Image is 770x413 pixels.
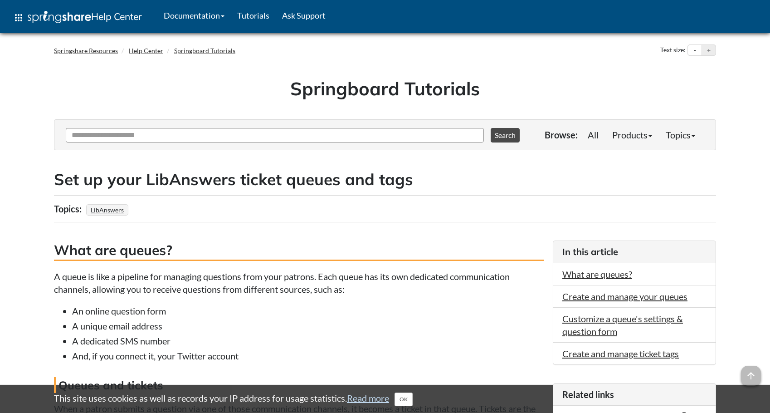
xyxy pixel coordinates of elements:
[54,241,544,261] h3: What are queues?
[658,44,687,56] div: Text size:
[741,366,761,386] span: arrow_upward
[562,291,687,302] a: Create and manage your queues
[702,45,716,56] button: Increase text size
[605,126,659,144] a: Products
[157,4,231,27] a: Documentation
[562,313,683,337] a: Customize a queue's settings & question form
[276,4,332,27] a: Ask Support
[659,126,702,144] a: Topics
[54,200,84,217] div: Topics:
[54,47,118,54] a: Springshare Resources
[28,11,91,23] img: Springshare
[13,12,24,23] span: apps
[491,128,520,143] button: Search
[581,126,605,144] a: All
[72,305,544,317] li: An online question form
[231,4,276,27] a: Tutorials
[129,47,163,54] a: Help Center
[562,348,679,359] a: Create and manage ticket tags
[688,45,702,56] button: Decrease text size
[89,203,125,216] a: LibAnswers
[741,367,761,378] a: arrow_upward
[545,128,578,141] p: Browse:
[562,389,614,400] span: Related links
[562,246,707,258] h3: In this article
[61,76,709,101] h1: Springboard Tutorials
[7,4,148,31] a: apps Help Center
[54,168,716,191] h2: Set up your LibAnswers ticket queues and tags
[45,392,725,406] div: This site uses cookies as well as records your IP address for usage statistics.
[72,334,544,347] li: A dedicated SMS number
[54,270,544,295] p: A queue is like a pipeline for managing questions from your patrons. Each queue has its own dedic...
[562,269,632,280] a: What are queues?
[91,10,142,22] span: Help Center
[72,349,544,362] li: And, if you connect it, your Twitter account
[72,320,544,332] li: A unique email address
[174,47,235,54] a: Springboard Tutorials
[54,377,544,393] h4: Queues and tickets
